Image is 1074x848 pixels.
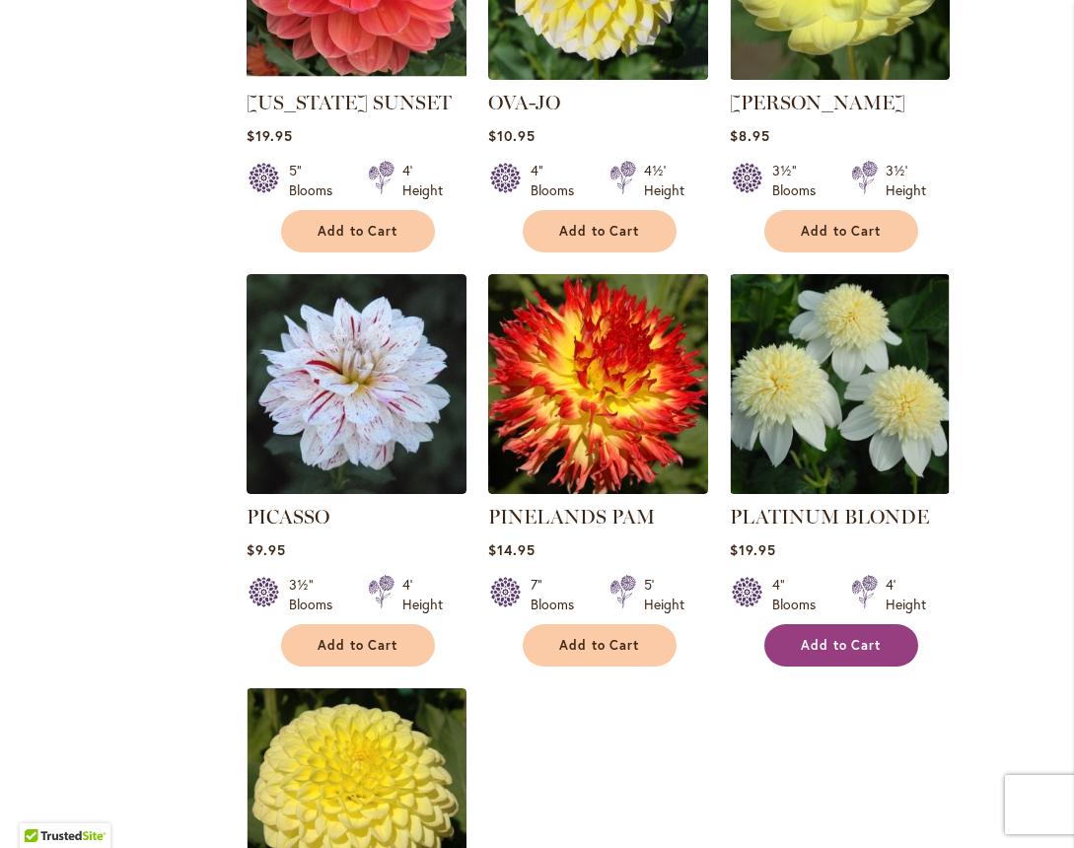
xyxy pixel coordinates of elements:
[772,575,827,614] div: 4" Blooms
[730,274,950,494] img: PLATINUM BLONDE
[801,637,882,654] span: Add to Cart
[281,624,435,667] button: Add to Cart
[559,637,640,654] span: Add to Cart
[886,161,926,200] div: 3½' Height
[730,91,905,114] a: [PERSON_NAME]
[488,505,655,529] a: PINELANDS PAM
[772,161,827,200] div: 3½" Blooms
[247,274,466,494] img: PICASSO
[289,161,344,200] div: 5" Blooms
[764,210,918,252] button: Add to Cart
[559,223,640,240] span: Add to Cart
[318,637,398,654] span: Add to Cart
[247,126,293,145] span: $19.95
[318,223,398,240] span: Add to Cart
[247,91,452,114] a: [US_STATE] SUNSET
[488,274,708,494] img: PINELANDS PAM
[531,575,586,614] div: 7" Blooms
[644,161,684,200] div: 4½' Height
[886,575,926,614] div: 4' Height
[801,223,882,240] span: Add to Cart
[764,624,918,667] button: Add to Cart
[523,210,677,252] button: Add to Cart
[488,540,536,559] span: $14.95
[644,575,684,614] div: 5' Height
[730,65,950,84] a: PEGGY JEAN
[531,161,586,200] div: 4" Blooms
[488,126,536,145] span: $10.95
[247,65,466,84] a: OREGON SUNSET
[488,479,708,498] a: PINELANDS PAM
[247,479,466,498] a: PICASSO
[730,540,776,559] span: $19.95
[281,210,435,252] button: Add to Cart
[730,505,929,529] a: PLATINUM BLONDE
[488,91,560,114] a: OVA-JO
[289,575,344,614] div: 3½" Blooms
[15,778,70,833] iframe: Launch Accessibility Center
[488,65,708,84] a: OVA-JO
[247,505,329,529] a: PICASSO
[730,126,770,145] span: $8.95
[523,624,677,667] button: Add to Cart
[402,161,443,200] div: 4' Height
[730,479,950,498] a: PLATINUM BLONDE
[247,540,286,559] span: $9.95
[402,575,443,614] div: 4' Height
